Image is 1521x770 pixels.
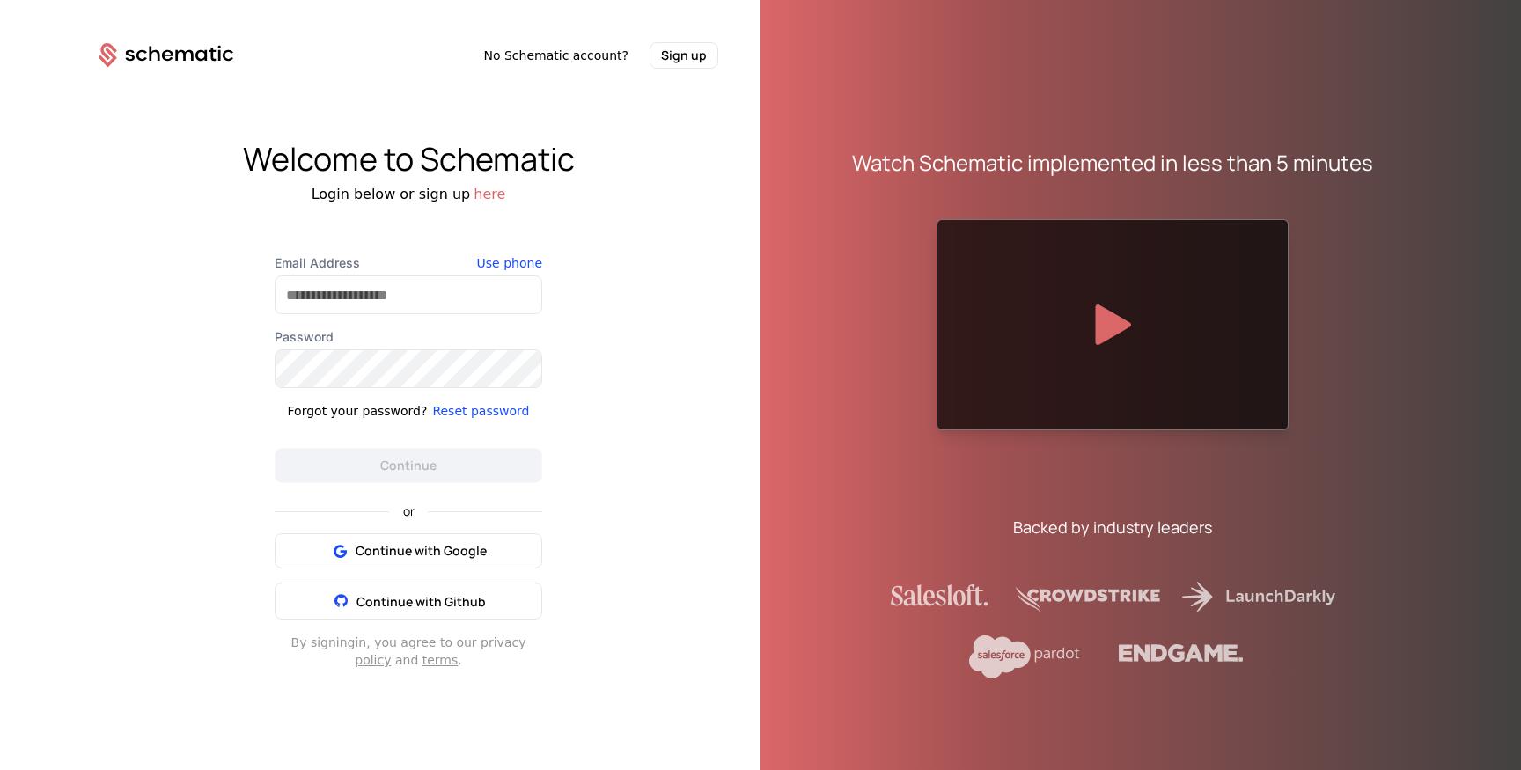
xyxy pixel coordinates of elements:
[56,184,760,205] div: Login below or sign up
[288,402,428,420] div: Forgot your password?
[1013,515,1212,539] div: Backed by industry leaders
[389,505,429,517] span: or
[432,402,529,420] button: Reset password
[275,634,542,669] div: By signing in , you agree to our privacy and .
[275,328,542,346] label: Password
[477,254,542,272] button: Use phone
[355,653,391,667] a: policy
[474,184,505,205] button: here
[483,47,628,64] span: No Schematic account?
[422,653,459,667] a: terms
[56,142,760,177] div: Welcome to Schematic
[275,533,542,568] button: Continue with Google
[275,448,542,483] button: Continue
[650,42,718,69] button: Sign up
[852,149,1373,177] div: Watch Schematic implemented in less than 5 minutes
[356,542,487,560] span: Continue with Google
[356,593,486,610] span: Continue with Github
[275,583,542,620] button: Continue with Github
[275,254,542,272] label: Email Address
